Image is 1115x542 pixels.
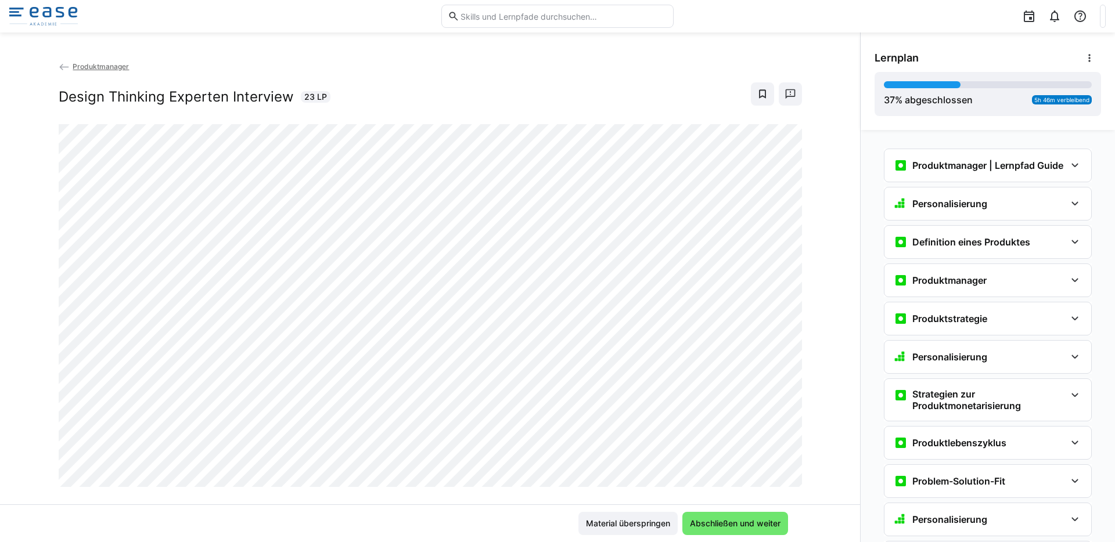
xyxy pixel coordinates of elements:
span: 5h 46m verbleibend [1034,96,1089,103]
button: Abschließen und weiter [682,512,788,535]
h3: Produktmanager [912,274,987,286]
h3: Definition eines Produktes [912,236,1030,248]
h3: Strategien zur Produktmonetarisierung [912,388,1066,411]
div: % abgeschlossen [884,93,973,107]
h3: Personalisierung [912,514,987,525]
button: Material überspringen [578,512,678,535]
span: 37 [884,94,895,106]
input: Skills und Lernpfade durchsuchen… [459,11,667,21]
h3: Produktstrategie [912,313,987,324]
h3: Produktlebenszyklus [912,437,1006,449]
h3: Personalisierung [912,198,987,209]
a: Produktmanager [59,62,130,71]
span: Material überspringen [584,518,672,529]
h2: Design Thinking Experten Interview [59,88,294,106]
h3: Problem-Solution-Fit [912,475,1005,487]
span: Lernplan [875,52,919,64]
span: 23 LP [304,91,327,103]
h3: Produktmanager | Lernpfad Guide [912,160,1063,171]
h3: Personalisierung [912,351,987,363]
span: Abschließen und weiter [688,518,782,529]
span: Produktmanager [73,62,129,71]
